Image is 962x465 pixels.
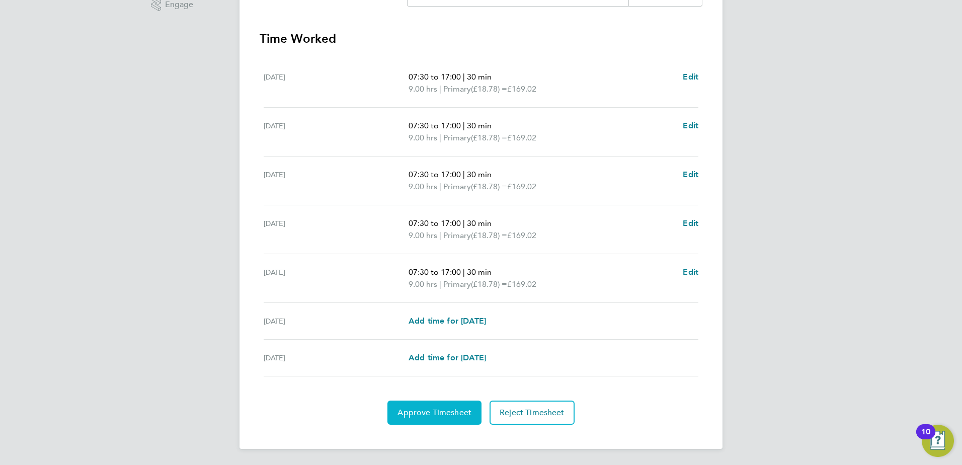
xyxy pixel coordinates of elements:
span: 30 min [467,267,492,277]
div: [DATE] [264,217,409,242]
button: Approve Timesheet [387,401,482,425]
span: Primary [443,181,471,193]
span: Approve Timesheet [397,408,471,418]
span: Reject Timesheet [500,408,565,418]
div: [DATE] [264,120,409,144]
span: | [463,218,465,228]
span: £169.02 [507,84,536,94]
span: Add time for [DATE] [409,353,486,362]
span: (£18.78) = [471,182,507,191]
span: £169.02 [507,279,536,289]
span: Edit [683,218,698,228]
span: £169.02 [507,230,536,240]
span: Edit [683,267,698,277]
span: Engage [165,1,193,9]
a: Edit [683,169,698,181]
span: 07:30 to 17:00 [409,267,461,277]
span: 07:30 to 17:00 [409,218,461,228]
span: Edit [683,170,698,179]
span: | [439,84,441,94]
span: Edit [683,72,698,82]
span: 30 min [467,72,492,82]
a: Add time for [DATE] [409,315,486,327]
span: 30 min [467,170,492,179]
a: Edit [683,217,698,229]
h3: Time Worked [260,31,702,47]
span: 9.00 hrs [409,133,437,142]
span: (£18.78) = [471,84,507,94]
span: | [439,230,441,240]
span: | [463,170,465,179]
span: 9.00 hrs [409,230,437,240]
span: 07:30 to 17:00 [409,121,461,130]
span: Edit [683,121,698,130]
div: [DATE] [264,169,409,193]
span: 07:30 to 17:00 [409,72,461,82]
span: (£18.78) = [471,279,507,289]
span: | [463,72,465,82]
span: 9.00 hrs [409,182,437,191]
span: | [439,279,441,289]
span: (£18.78) = [471,230,507,240]
span: 9.00 hrs [409,279,437,289]
div: [DATE] [264,315,409,327]
span: Add time for [DATE] [409,316,486,326]
span: Primary [443,229,471,242]
span: | [463,121,465,130]
a: Edit [683,120,698,132]
span: £169.02 [507,182,536,191]
a: Edit [683,266,698,278]
div: [DATE] [264,352,409,364]
span: | [439,133,441,142]
a: Edit [683,71,698,83]
div: [DATE] [264,266,409,290]
span: Primary [443,83,471,95]
div: 10 [921,432,930,445]
span: Primary [443,132,471,144]
span: | [463,267,465,277]
span: (£18.78) = [471,133,507,142]
button: Reject Timesheet [490,401,575,425]
span: 07:30 to 17:00 [409,170,461,179]
button: Open Resource Center, 10 new notifications [922,425,954,457]
div: [DATE] [264,71,409,95]
span: Primary [443,278,471,290]
span: | [439,182,441,191]
span: £169.02 [507,133,536,142]
span: 30 min [467,121,492,130]
a: Add time for [DATE] [409,352,486,364]
span: 9.00 hrs [409,84,437,94]
span: 30 min [467,218,492,228]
